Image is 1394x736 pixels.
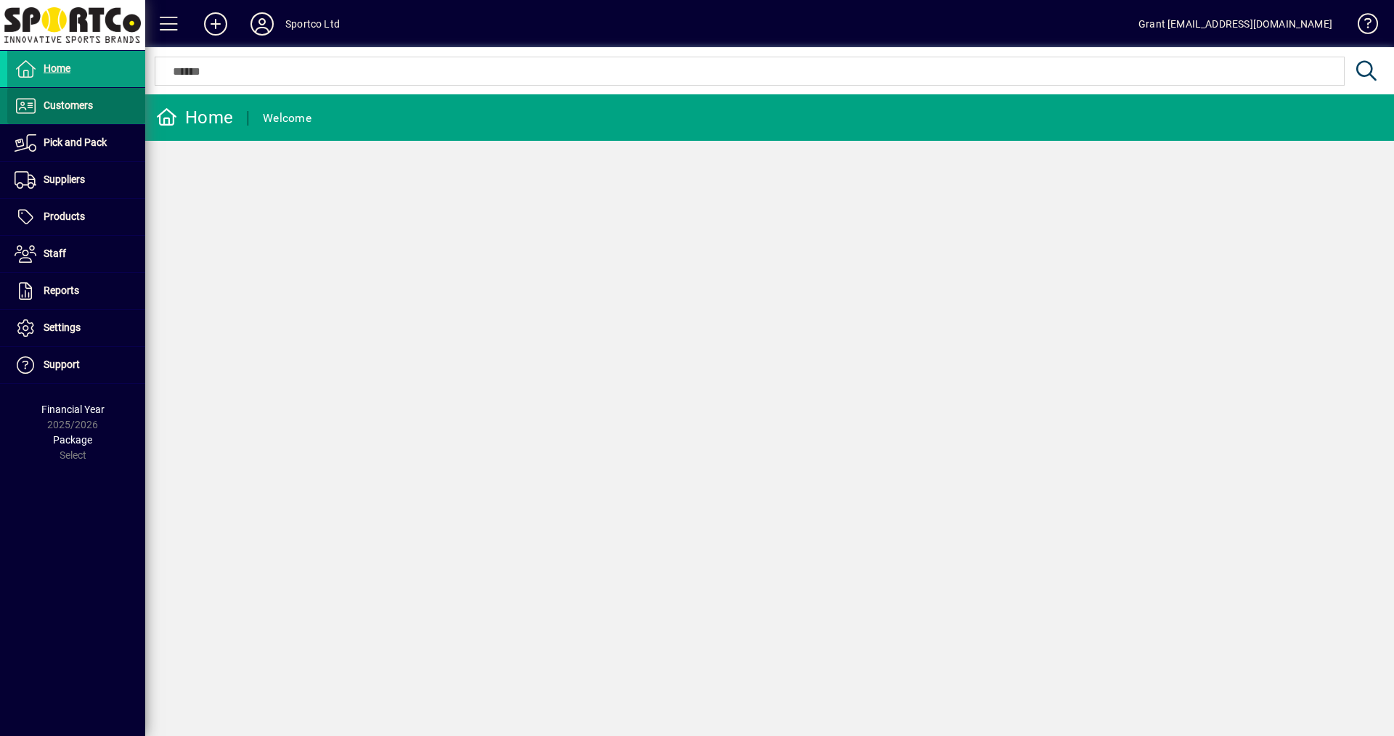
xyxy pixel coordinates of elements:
[7,199,145,235] a: Products
[7,88,145,124] a: Customers
[263,107,311,130] div: Welcome
[44,322,81,333] span: Settings
[285,12,340,36] div: Sportco Ltd
[41,404,105,415] span: Financial Year
[53,434,92,446] span: Package
[192,11,239,37] button: Add
[239,11,285,37] button: Profile
[7,273,145,309] a: Reports
[7,125,145,161] a: Pick and Pack
[44,285,79,296] span: Reports
[156,106,233,129] div: Home
[44,359,80,370] span: Support
[7,310,145,346] a: Settings
[7,347,145,383] a: Support
[1138,12,1332,36] div: Grant [EMAIL_ADDRESS][DOMAIN_NAME]
[44,210,85,222] span: Products
[44,62,70,74] span: Home
[44,99,93,111] span: Customers
[44,136,107,148] span: Pick and Pack
[1347,3,1376,50] a: Knowledge Base
[44,173,85,185] span: Suppliers
[7,162,145,198] a: Suppliers
[7,236,145,272] a: Staff
[44,248,66,259] span: Staff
